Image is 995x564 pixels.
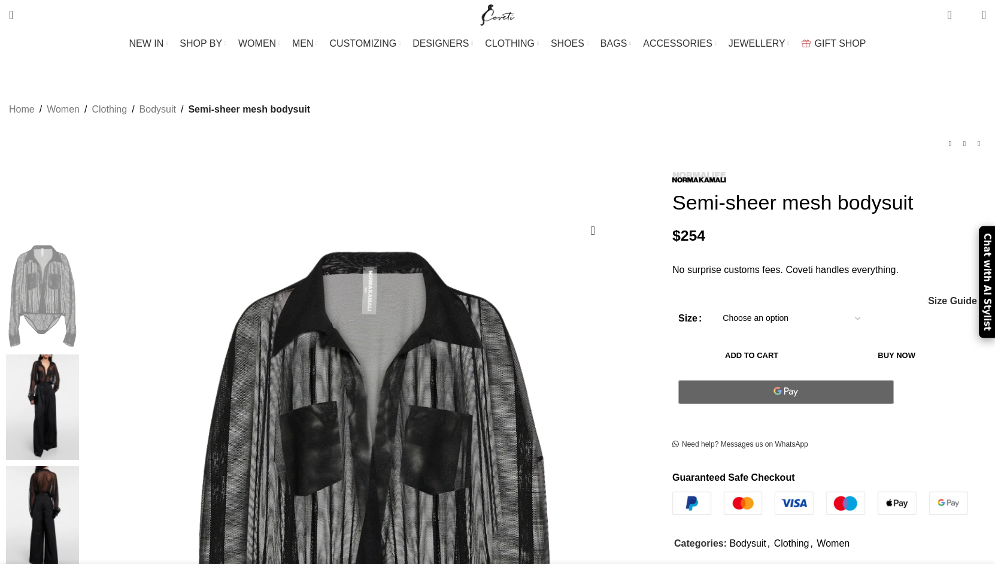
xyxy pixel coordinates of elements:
[129,38,164,49] span: NEW IN
[3,32,992,56] div: Main navigation
[678,343,825,368] button: Add to cart
[815,38,866,49] span: GIFT SHOP
[551,38,584,49] span: SHOES
[643,38,712,49] span: ACCESSORIES
[672,172,726,183] img: Norma Kamali
[6,244,79,348] img: Norma Kamali Semi sheer mesh bodysuit94932 nobg
[729,538,766,548] a: Bodysuit
[774,538,809,548] a: Clothing
[180,38,222,49] span: SHOP BY
[802,32,866,56] a: GIFT SHOP
[729,38,785,49] span: JEWELLERY
[948,6,957,15] span: 0
[672,472,795,483] strong: Guaranteed Safe Checkout
[9,102,35,117] a: Home
[802,40,811,47] img: GiftBag
[47,102,80,117] a: Women
[672,440,808,450] a: Need help? Messages us on WhatsApp
[139,102,176,117] a: Bodysuit
[943,137,957,151] a: Previous product
[941,3,957,27] a: 0
[672,228,705,244] bdi: 254
[961,3,973,27] div: My Wishlist
[238,32,280,56] a: WOMEN
[672,190,986,215] h1: Semi-sheer mesh bodysuit
[485,32,539,56] a: CLOTHING
[551,32,588,56] a: SHOES
[676,411,896,412] iframe: Secure payment input frame
[768,536,770,551] span: ,
[485,38,535,49] span: CLOTHING
[643,32,717,56] a: ACCESSORIES
[963,12,972,21] span: 0
[972,137,986,151] a: Next product
[188,102,310,117] span: Semi-sheer mesh bodysuit
[674,538,727,548] span: Categories:
[600,32,631,56] a: BAGS
[292,38,314,49] span: MEN
[678,311,702,326] label: Size
[3,3,19,27] a: Search
[600,38,627,49] span: BAGS
[729,32,790,56] a: JEWELLERY
[180,32,226,56] a: SHOP BY
[927,296,977,306] a: Size Guide
[817,538,850,548] a: Women
[478,9,518,19] a: Site logo
[238,38,276,49] span: WOMEN
[9,102,310,117] nav: Breadcrumb
[92,102,127,117] a: Clothing
[330,32,401,56] a: CUSTOMIZING
[330,38,397,49] span: CUSTOMIZING
[129,32,168,56] a: NEW IN
[672,228,681,244] span: $
[672,262,986,278] p: No surprise customs fees. Coveti handles everything.
[292,32,317,56] a: MEN
[928,296,977,306] span: Size Guide
[672,492,968,516] img: guaranteed-safe-checkout-bordered.j
[412,32,473,56] a: DESIGNERS
[831,343,962,368] button: Buy now
[412,38,469,49] span: DESIGNERS
[678,380,894,404] button: Pay with GPay
[6,354,79,459] img: Norma Kamali bridal
[810,536,812,551] span: ,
